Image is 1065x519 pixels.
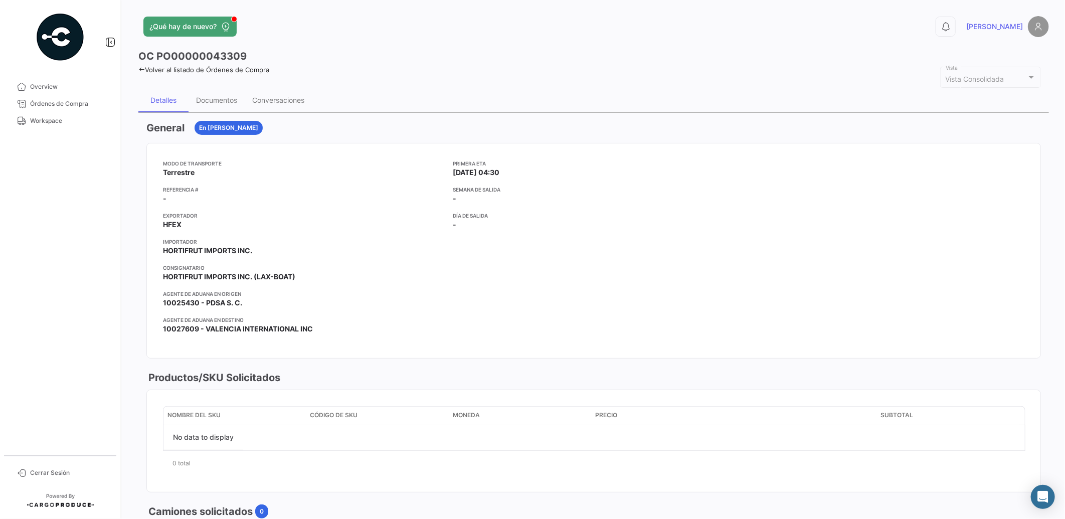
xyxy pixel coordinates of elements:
[453,159,735,167] app-card-info-title: Primera ETA
[163,290,445,298] app-card-info-title: Agente de Aduana en Origen
[8,78,112,95] a: Overview
[966,22,1023,32] span: [PERSON_NAME]
[146,371,280,385] h3: Productos/SKU Solicitados
[453,186,735,194] app-card-info-title: Semana de Salida
[163,167,195,178] span: Terrestre
[596,411,618,420] span: Precio
[146,504,253,518] h3: Camiones solicitados
[163,212,445,220] app-card-info-title: Exportador
[149,22,217,32] span: ¿Qué hay de nuevo?
[30,82,108,91] span: Overview
[163,407,306,425] datatable-header-cell: Nombre del SKU
[163,272,295,282] span: HORTIFRUT IMPORTS INC. (LAX-BOAT)
[30,116,108,125] span: Workspace
[196,96,237,104] div: Documentos
[35,12,85,62] img: powered-by.png
[453,220,456,230] span: -
[163,451,1024,476] div: 0 total
[30,99,108,108] span: Órdenes de Compra
[453,212,735,220] app-card-info-title: Día de Salida
[138,49,247,63] h3: OC PO00000043309
[252,96,304,104] div: Conversaciones
[163,246,252,256] span: HORTIFRUT IMPORTS INC.
[163,264,445,272] app-card-info-title: Consignatario
[30,468,108,477] span: Cerrar Sesión
[199,123,258,132] span: En [PERSON_NAME]
[1031,485,1055,509] div: Abrir Intercom Messenger
[163,159,445,167] app-card-info-title: Modo de Transporte
[1028,16,1049,37] img: placeholder-user.png
[163,194,166,204] span: -
[167,411,221,420] span: Nombre del SKU
[163,316,445,324] app-card-info-title: Agente de Aduana en Destino
[453,411,480,420] span: Moneda
[163,324,313,334] span: 10027609 - VALENCIA INTERNATIONAL INC
[8,112,112,129] a: Workspace
[150,96,176,104] div: Detalles
[146,121,185,135] h3: General
[163,238,445,246] app-card-info-title: Importador
[8,95,112,112] a: Órdenes de Compra
[310,411,358,420] span: Código de SKU
[881,411,914,420] span: Subtotal
[260,507,264,516] span: 0
[163,220,182,230] span: HFEX
[449,407,592,425] datatable-header-cell: Moneda
[143,17,237,37] button: ¿Qué hay de nuevo?
[946,75,1004,83] mat-select-trigger: Vista Consolidada
[163,298,242,308] span: 10025430 - PDSA S. C.
[163,425,243,450] div: No data to display
[163,186,445,194] app-card-info-title: Referencia #
[453,194,456,204] span: -
[138,66,269,74] a: Volver al listado de Órdenes de Compra
[306,407,449,425] datatable-header-cell: Código de SKU
[453,167,499,178] span: [DATE] 04:30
